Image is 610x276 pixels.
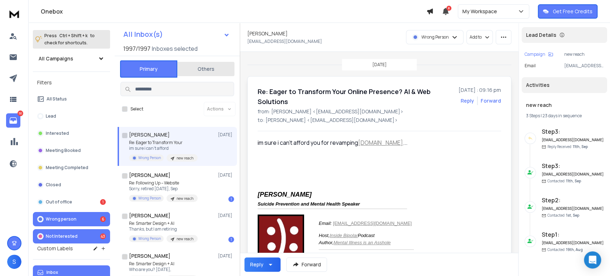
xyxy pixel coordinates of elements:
p: [EMAIL_ADDRESS][DOMAIN_NAME] [564,63,604,69]
h1: All Campaigns [39,55,73,62]
p: Get Free Credits [553,8,592,15]
p: [DATE] [218,172,234,178]
i: Suicide Prevention and Mental Health Speaker [258,201,360,207]
p: Meeting Booked [46,148,81,153]
div: 1 [100,199,106,205]
p: Re: Following Up – Website [129,180,198,186]
button: All Inbox(s) [118,27,235,41]
p: Re: Smarter Design + AI [129,261,198,267]
p: 50 [18,110,23,116]
button: Interested [33,126,110,141]
p: Contacted [547,247,583,252]
p: Meeting Completed [46,165,88,171]
button: S [7,255,21,269]
a: Inside Bipolar [329,233,358,238]
div: Open Intercom Messenger [584,251,601,268]
p: Lead [46,113,56,119]
p: Campaign [525,51,545,57]
button: Reply [244,257,281,272]
p: new reach [564,51,604,57]
p: [DATE] : 09:16 pm [458,87,501,94]
div: Activities [522,77,607,93]
h1: All Inbox(s) [123,31,163,38]
h1: [PERSON_NAME] [247,30,288,37]
p: Re: Smarter Design + AI [129,221,198,226]
p: Wrong Person [138,236,161,241]
p: Add to [470,34,482,40]
button: Forward [286,257,327,272]
p: im sure i can't afford [129,146,198,151]
button: Meeting Booked [33,143,110,158]
p: All Status [46,96,67,102]
p: to: [PERSON_NAME] <[EMAIL_ADDRESS][DOMAIN_NAME]> [258,117,501,124]
h1: [PERSON_NAME] [129,252,170,260]
img: image [319,249,414,250]
p: Lead Details [526,31,556,39]
button: Closed [33,178,110,192]
button: Get Free Credits [538,4,597,19]
h1: Onebox [41,7,426,16]
h1: [PERSON_NAME] [129,172,170,179]
div: 43 [100,233,106,239]
p: [DATE] [372,62,387,68]
p: [DATE] [218,213,234,218]
button: Lead [33,109,110,123]
p: new reach [177,236,193,242]
h1: [PERSON_NAME] [129,131,170,138]
button: Meeting Completed [33,161,110,175]
p: new reach [177,196,193,201]
h1: [PERSON_NAME] [129,212,170,219]
p: Out of office [46,199,72,205]
b: [PERSON_NAME] [258,191,312,198]
p: Wrong Person [138,155,161,161]
span: 8 [446,6,451,11]
p: [DATE] [218,253,234,259]
p: Re: Eager to Transform Your [129,140,198,146]
h6: [EMAIL_ADDRESS][DOMAIN_NAME] [542,137,604,143]
p: Contacted [547,178,581,184]
p: Closed [46,182,61,188]
span: Ctrl + Shift + k [58,31,89,40]
p: from: [PERSON_NAME] <[EMAIL_ADDRESS][DOMAIN_NAME]> [258,108,501,115]
h3: Filters [33,78,110,88]
img: logo [7,7,21,20]
button: Primary [120,60,177,78]
button: Reply [461,97,474,104]
h6: [EMAIL_ADDRESS][DOMAIN_NAME] [542,206,604,211]
h3: Custom Labels [37,245,73,252]
p: Email [525,63,536,69]
h6: Step 1 : [542,230,604,239]
p: Inbox [46,270,58,275]
button: Not Interested43 [33,229,110,243]
div: 1 [228,196,234,202]
p: Reply Received [547,144,588,149]
div: | [526,113,603,119]
div: 1 [228,237,234,242]
div: im sure i can't afford you for revamping ... [258,138,466,147]
p: Interested [46,130,69,136]
button: Out of office1 [33,195,110,209]
button: Campaign [525,51,553,57]
a: 50 [6,113,20,128]
p: Who are you? [DATE], [129,267,198,272]
button: All Status [33,92,110,106]
a: [DOMAIN_NAME] [358,139,403,147]
label: Select [130,106,143,112]
a: Mental Illness is an Asshole [333,240,391,245]
h6: [EMAIL_ADDRESS][DOMAIN_NAME] [542,172,604,177]
h6: [EMAIL_ADDRESS][DOMAIN_NAME] [542,240,604,246]
h6: Step 3 : [542,127,604,136]
p: Contacted [547,213,579,218]
p: Press to check for shortcuts. [44,32,95,46]
div: Reply [250,261,263,268]
p: Wrong Person [421,34,449,40]
p: Thanks, but I am retiring [129,226,198,232]
font: Host, Podcast Author, [319,233,392,245]
p: Sorry, retired [DATE], Sep [129,186,198,192]
p: Not Interested [46,233,78,239]
span: 1st, Sep [566,213,579,218]
span: 11th, Sep [573,144,588,149]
